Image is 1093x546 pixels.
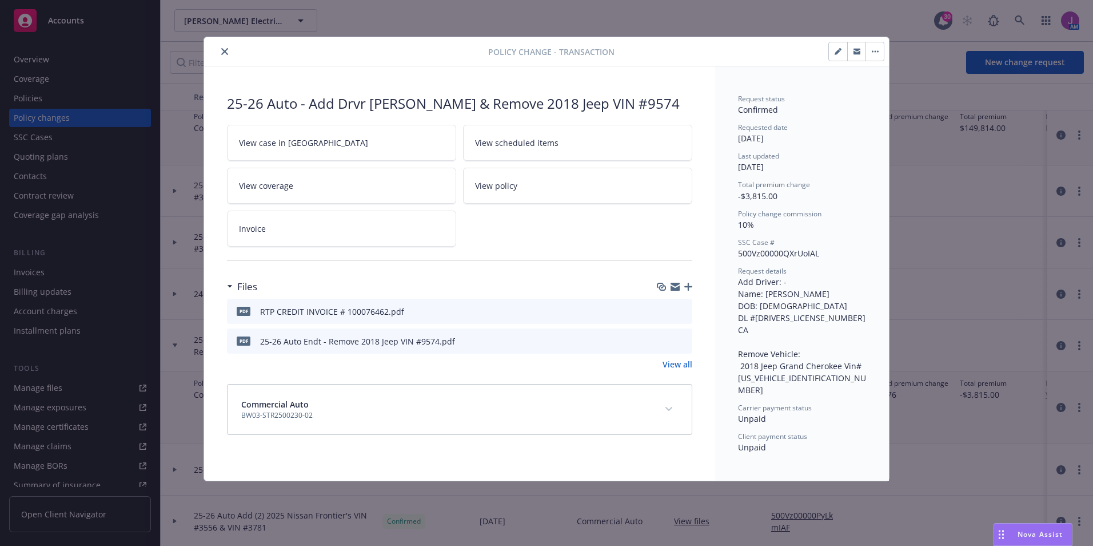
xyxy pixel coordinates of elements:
button: download file [659,306,668,318]
span: -$3,815.00 [738,191,777,201]
span: Confirmed [738,104,778,115]
a: View coverage [227,168,456,204]
span: View coverage [239,180,293,192]
span: Last updated [738,151,779,161]
span: 10% [738,219,754,230]
span: 500Vz00000QXrUoIAL [738,248,819,259]
span: Requested date [738,122,788,132]
span: View scheduled items [475,137,559,149]
span: Nova Assist [1018,529,1063,539]
span: Request details [738,266,787,276]
span: SSC Case # [738,238,775,247]
div: Drag to move [994,524,1008,545]
span: BW03-STR2500230-02 [241,410,313,421]
span: Invoice [239,223,266,235]
span: View case in [GEOGRAPHIC_DATA] [239,137,368,149]
span: pdf [237,337,250,345]
span: Add Driver: - Name: [PERSON_NAME] DOB: [DEMOGRAPHIC_DATA] DL #[DRIVERS_LICENSE_NUMBER] CA Remove ... [738,276,866,395]
button: Nova Assist [994,523,1072,546]
a: View scheduled items [463,125,692,161]
button: preview file [677,335,688,347]
span: Client payment status [738,432,807,441]
span: Request status [738,94,785,104]
button: download file [659,335,668,347]
span: pdf [237,307,250,315]
span: Policy change - Transaction [488,46,615,58]
button: close [218,45,232,58]
span: Commercial Auto [241,398,313,410]
div: RTP CREDIT INVOICE # 100076462.pdf [260,306,404,318]
span: View policy [475,180,517,192]
span: Policy change commission [738,209,821,219]
a: View all [663,358,692,370]
span: [DATE] [738,161,764,172]
div: 25-26 Auto Endt - Remove 2018 Jeep VIN #9574.pdf [260,335,455,347]
span: Carrier payment status [738,403,812,413]
span: Total premium change [738,180,810,189]
div: Commercial AutoBW03-STR2500230-02expand content [228,385,692,434]
button: expand content [660,400,678,418]
span: Unpaid [738,442,766,453]
div: Files [227,279,257,294]
a: Invoice [227,211,456,247]
span: [DATE] [738,133,764,144]
button: preview file [677,306,688,318]
div: 25-26 Auto - Add Drvr [PERSON_NAME] & Remove 2018 Jeep VIN #9574 [227,94,692,113]
span: Unpaid [738,413,766,424]
a: View policy [463,168,692,204]
h3: Files [237,279,257,294]
a: View case in [GEOGRAPHIC_DATA] [227,125,456,161]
